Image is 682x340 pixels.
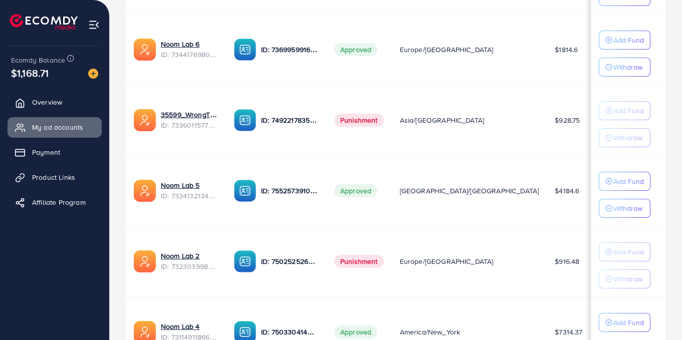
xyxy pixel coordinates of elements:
span: Punishment [334,114,384,127]
p: Add Fund [613,246,644,258]
p: Add Fund [613,175,644,187]
div: <span class='underline'>Noom Lab 2</span></br>7323039989909209089 [161,251,218,271]
p: Add Fund [613,34,644,46]
a: My ad accounts [8,117,102,137]
img: logo [10,14,78,30]
img: image [88,69,98,79]
iframe: Chat [639,295,674,332]
span: Affiliate Program [32,197,86,207]
button: Withdraw [599,199,650,218]
img: ic-ads-acc.e4c84228.svg [134,250,156,272]
span: Payment [32,147,60,157]
p: Withdraw [613,273,642,285]
img: ic-ads-acc.e4c84228.svg [134,109,156,131]
span: [GEOGRAPHIC_DATA]/[GEOGRAPHIC_DATA] [400,186,539,196]
div: <span class='underline'>35599_WrongTimeZone</span></br>7336011577365282818 [161,110,218,130]
span: ID: 7334132134711558146 [161,191,218,201]
span: Product Links [32,172,75,182]
span: ID: 7336011577365282818 [161,120,218,130]
span: Europe/[GEOGRAPHIC_DATA] [400,256,494,266]
a: Product Links [8,167,102,187]
div: <span class='underline'>Noom Lab 6</span></br>7344176980935360513 [161,39,218,60]
span: ID: 7323039989909209089 [161,261,218,271]
button: Withdraw [599,58,650,77]
button: Add Fund [599,172,650,191]
p: ID: 7502525269438398465 [261,255,318,267]
span: Asia/[GEOGRAPHIC_DATA] [400,115,485,125]
p: Add Fund [613,316,644,328]
span: $916.48 [555,256,579,266]
a: Affiliate Program [8,192,102,212]
button: Add Fund [599,31,650,50]
img: ic-ads-acc.e4c84228.svg [134,39,156,61]
span: Punishment [334,255,384,268]
img: ic-ba-acc.ded83a64.svg [234,39,256,61]
img: ic-ba-acc.ded83a64.svg [234,109,256,131]
span: Approved [334,184,377,197]
span: $928.75 [555,115,580,125]
img: ic-ba-acc.ded83a64.svg [234,180,256,202]
span: America/New_York [400,327,461,337]
span: $7314.37 [555,327,582,337]
a: Noom Lab 5 [161,180,200,190]
p: Withdraw [613,132,642,144]
button: Withdraw [599,269,650,288]
a: 35599_WrongTimeZone [161,110,218,120]
span: $4184.6 [555,186,579,196]
a: Noom Lab 6 [161,39,200,49]
img: menu [88,19,100,31]
a: Noom Lab 4 [161,321,200,331]
p: Withdraw [613,202,642,214]
span: ID: 7344176980935360513 [161,50,218,60]
img: ic-ads-acc.e4c84228.svg [134,180,156,202]
span: $1814.6 [555,45,578,55]
img: ic-ba-acc.ded83a64.svg [234,250,256,272]
span: Europe/[GEOGRAPHIC_DATA] [400,45,494,55]
p: Withdraw [613,61,642,73]
a: Noom Lab 2 [161,251,200,261]
button: Add Fund [599,313,650,332]
span: Approved [334,43,377,56]
span: Approved [334,325,377,338]
div: <span class='underline'>Noom Lab 5</span></br>7334132134711558146 [161,180,218,201]
span: Overview [32,97,62,107]
button: Withdraw [599,128,650,147]
p: ID: 7552573910752002064 [261,185,318,197]
p: ID: 7492217835864113153 [261,114,318,126]
p: ID: 7503304146095915016 [261,326,318,338]
p: Add Fund [613,105,644,117]
a: Overview [8,92,102,112]
span: Ecomdy Balance [11,55,65,65]
p: ID: 7369959916355928081 [261,44,318,56]
button: Add Fund [599,242,650,261]
span: $1,168.71 [11,66,49,80]
span: My ad accounts [32,122,83,132]
button: Add Fund [599,101,650,120]
a: Payment [8,142,102,162]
